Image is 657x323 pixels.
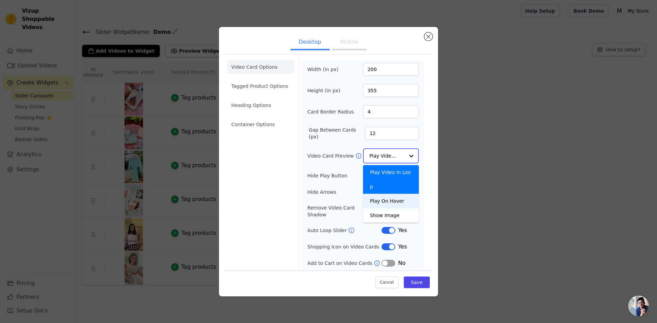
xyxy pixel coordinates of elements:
[363,165,419,194] div: Play Video In Loop
[398,259,405,267] span: No
[227,118,295,131] li: Container Options
[363,194,419,208] div: Play On Hover
[363,208,419,223] div: Show Image
[307,152,355,159] label: Video Card Preview
[628,296,649,316] a: Open chat
[307,87,345,94] label: Height (in px)
[227,60,295,74] li: Video Card Options
[307,204,375,218] label: Remove Video Card Shadow
[398,226,407,234] span: Yes
[309,126,365,140] label: Gap Between Cards (px)
[227,98,295,112] li: Heading Options
[424,32,433,41] button: Close modal
[307,189,382,196] label: Hide Arrows
[404,277,430,288] button: Save
[375,277,398,288] button: Cancel
[398,243,407,251] span: Yes
[307,243,382,250] label: Shopping Icon on Video Cards
[307,66,345,73] label: Width (in px)
[307,172,382,179] label: Hide Play Button
[307,227,348,234] label: Auto Loop Slider
[332,35,366,50] button: Mobile
[307,260,374,267] label: Add to Cart on Video Cards
[291,35,330,50] button: Desktop
[227,79,295,93] li: Tagged Product Options
[307,108,354,115] label: Card Border Radius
